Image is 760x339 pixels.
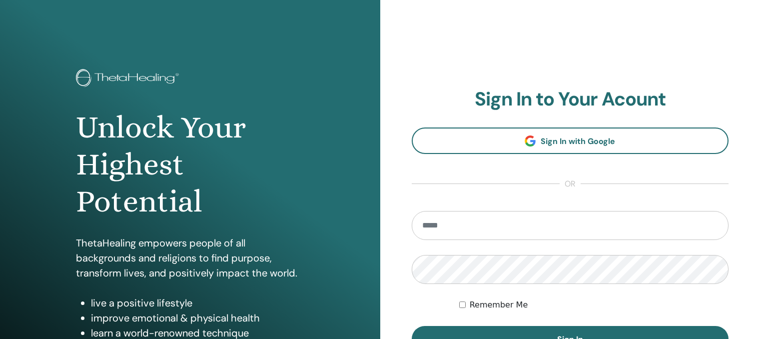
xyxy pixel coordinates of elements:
a: Sign In with Google [412,127,729,154]
li: live a positive lifestyle [91,295,304,310]
h1: Unlock Your Highest Potential [76,109,304,220]
div: Keep me authenticated indefinitely or until I manually logout [459,299,729,311]
p: ThetaHealing empowers people of all backgrounds and religions to find purpose, transform lives, a... [76,235,304,280]
span: or [560,178,581,190]
label: Remember Me [470,299,528,311]
span: Sign In with Google [541,136,615,146]
h2: Sign In to Your Acount [412,88,729,111]
li: improve emotional & physical health [91,310,304,325]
